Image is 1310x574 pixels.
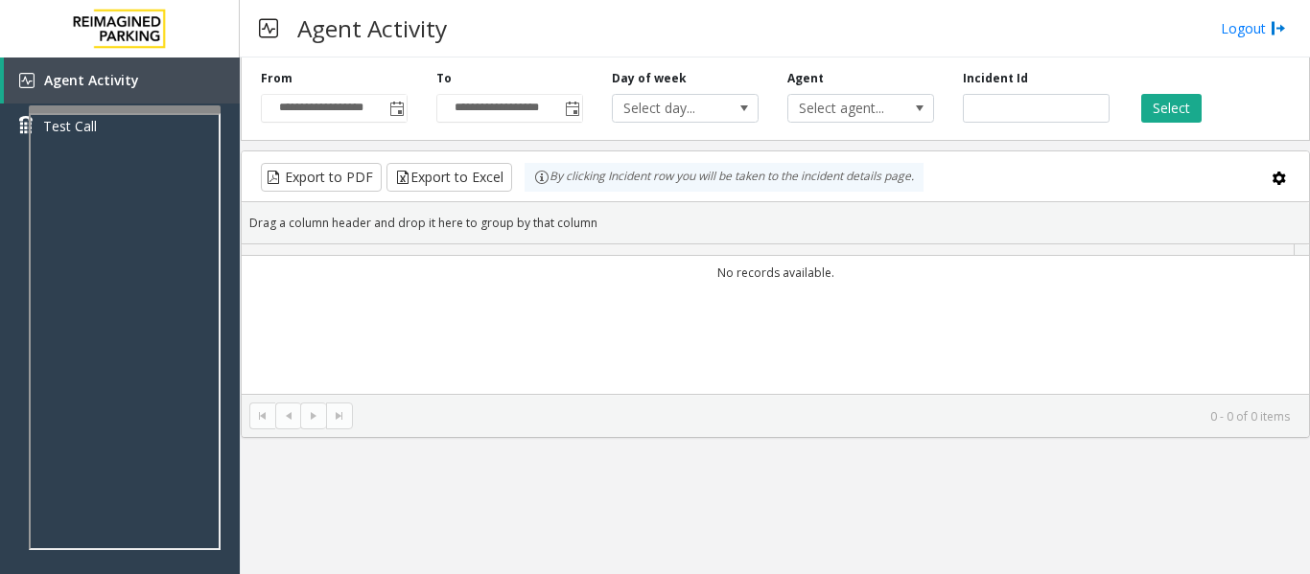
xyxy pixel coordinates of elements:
h3: Agent Activity [288,5,456,52]
span: Toggle popup [561,95,582,122]
img: pageIcon [259,5,278,52]
button: Select [1141,94,1202,123]
span: Select agent... [788,95,904,122]
label: Agent [787,70,824,87]
img: logout [1271,18,1286,38]
a: Logout [1221,18,1286,38]
label: Day of week [612,70,687,87]
td: No records available. [242,256,1309,289]
label: To [436,70,452,87]
span: Agent Activity [44,71,139,89]
span: Toggle popup [386,95,407,122]
div: By clicking Incident row you will be taken to the incident details page. [525,163,924,192]
kendo-pager-info: 0 - 0 of 0 items [364,408,1290,425]
span: NO DATA FOUND [787,94,934,123]
div: Drag a column header and drop it here to group by that column [242,206,1309,240]
a: Agent Activity [4,57,240,103]
span: Select day... [613,95,729,122]
div: Data table [242,244,1309,394]
img: 'icon' [19,73,35,88]
label: Incident Id [963,70,1028,87]
img: infoIcon.svg [534,170,550,185]
label: From [261,70,292,87]
button: Export to PDF [261,163,382,192]
button: Export to Excel [386,163,512,192]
